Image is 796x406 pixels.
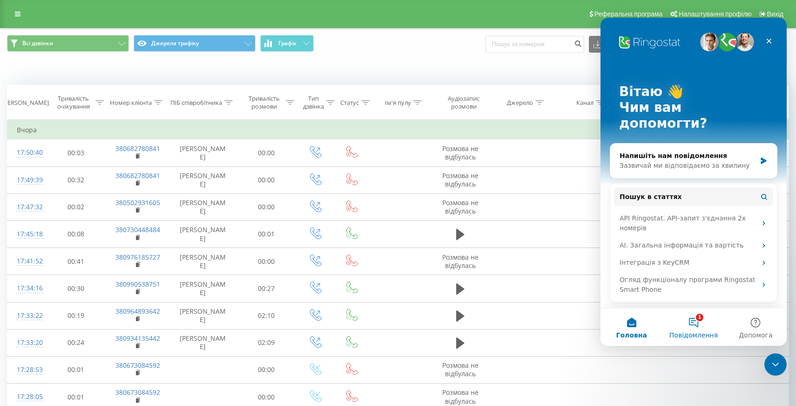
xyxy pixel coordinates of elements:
[169,193,236,220] td: [PERSON_NAME]
[442,388,479,405] span: Розмова не відбулась
[170,99,222,107] div: ПІБ співробітника
[169,329,236,356] td: [PERSON_NAME]
[115,388,160,397] a: 380673084592
[46,356,106,383] td: 00:01
[22,40,53,47] span: Всі дзвінки
[442,171,479,188] span: Розмова не відбулась
[115,144,160,153] a: 380682780841
[169,166,236,193] td: [PERSON_NAME]
[46,220,106,248] td: 00:08
[17,307,36,325] div: 17:33:22
[115,361,160,370] a: 380673084592
[236,248,297,275] td: 00:00
[110,99,152,107] div: Номер клієнта
[600,18,787,346] iframe: Intercom live chat
[7,121,789,139] td: Вчора
[17,225,36,243] div: 17:45:18
[679,10,751,18] span: Налаштування профілю
[7,35,129,52] button: Всі дзвінки
[169,220,236,248] td: [PERSON_NAME]
[17,361,36,379] div: 17:28:53
[442,361,479,378] span: Розмова не відбулась
[594,10,663,18] span: Реферальна програма
[134,35,256,52] button: Джерела трафіку
[236,193,297,220] td: 00:00
[589,36,639,53] button: Експорт
[46,166,106,193] td: 00:32
[385,99,411,107] div: Ім'я пулу
[46,248,106,275] td: 00:41
[236,139,297,166] td: 00:00
[442,198,479,215] span: Розмова не відбулась
[440,95,487,110] div: Аудіозапис розмови
[486,36,584,53] input: Пошук за номером
[245,95,284,110] div: Тривалість розмови
[236,356,297,383] td: 00:00
[236,220,297,248] td: 00:01
[115,280,160,289] a: 380990538751
[17,171,36,189] div: 17:49:39
[17,144,36,162] div: 17:50:40
[169,248,236,275] td: [PERSON_NAME]
[236,329,297,356] td: 02:09
[236,275,297,302] td: 00:27
[303,95,324,110] div: Тип дзвінка
[340,99,359,107] div: Статус
[17,388,36,406] div: 17:28:05
[115,171,160,180] a: 380682780841
[115,198,160,207] a: 380502931605
[17,198,36,216] div: 17:47:32
[236,166,297,193] td: 00:00
[2,99,49,107] div: [PERSON_NAME]
[507,99,533,107] div: Джерело
[17,279,36,297] div: 17:34:16
[260,35,314,52] button: Графік
[46,329,106,356] td: 00:24
[115,253,160,261] a: 380976185727
[46,139,106,166] td: 00:03
[115,307,160,316] a: 380964893642
[764,353,787,376] iframe: Intercom live chat
[115,225,160,234] a: 380730448484
[46,302,106,329] td: 00:19
[17,334,36,352] div: 17:33:20
[278,40,297,47] span: Графік
[442,253,479,270] span: Розмова не відбулась
[54,95,93,110] div: Тривалість очікування
[169,302,236,329] td: [PERSON_NAME]
[767,10,783,18] span: Вихід
[169,139,236,166] td: [PERSON_NAME]
[236,302,297,329] td: 02:10
[576,99,594,107] div: Канал
[115,334,160,343] a: 380934135442
[169,275,236,302] td: [PERSON_NAME]
[17,252,36,270] div: 17:41:52
[46,275,106,302] td: 00:30
[442,144,479,161] span: Розмова не відбулась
